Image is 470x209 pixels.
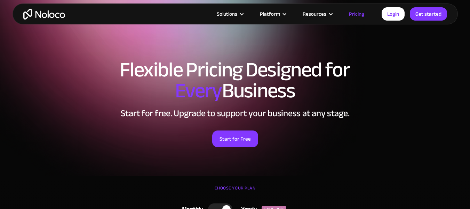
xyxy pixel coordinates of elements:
[303,9,326,18] div: Resources
[294,9,340,18] div: Resources
[19,183,451,200] div: CHOOSE YOUR PLAN
[410,7,447,21] a: Get started
[382,7,405,21] a: Login
[212,130,258,147] a: Start for Free
[19,59,451,101] h1: Flexible Pricing Designed for Business
[251,9,294,18] div: Platform
[217,9,237,18] div: Solutions
[340,9,373,18] a: Pricing
[208,9,251,18] div: Solutions
[19,108,451,119] h2: Start for free. Upgrade to support your business at any stage.
[23,9,65,20] a: home
[260,9,280,18] div: Platform
[175,71,222,110] span: Every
